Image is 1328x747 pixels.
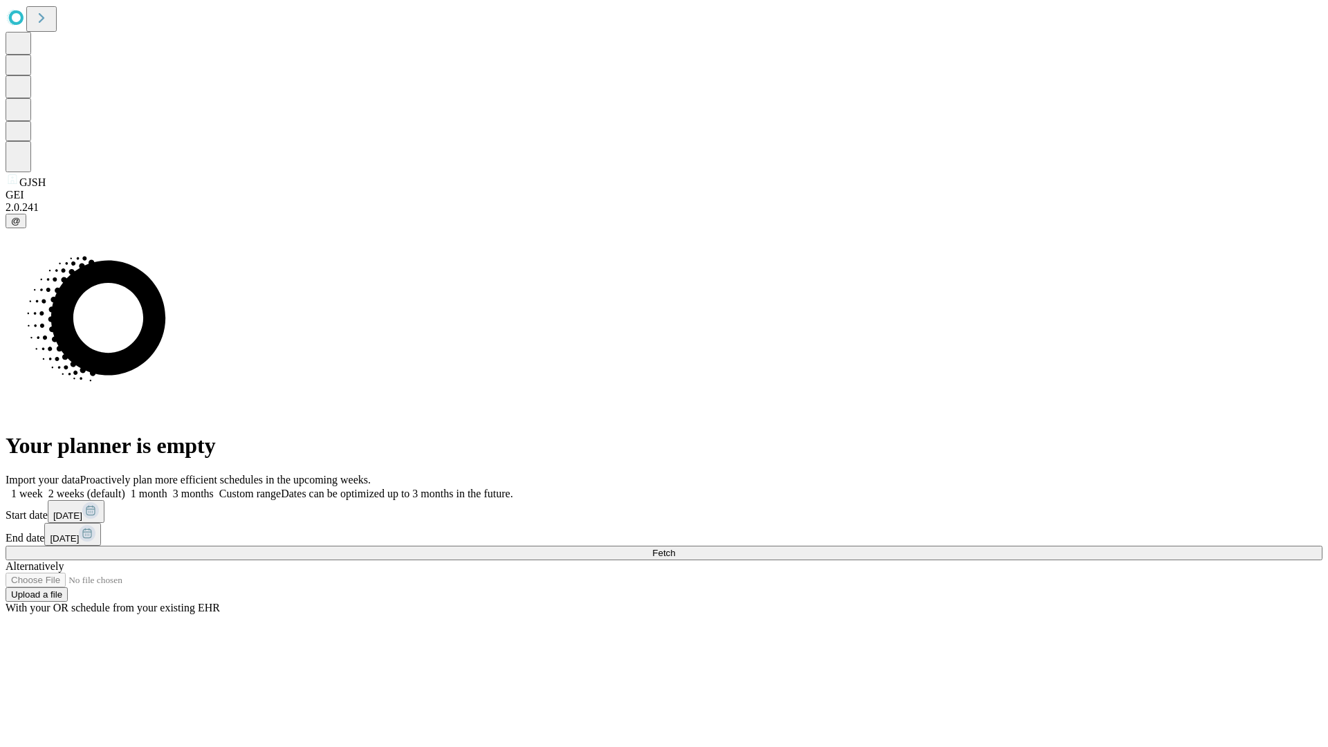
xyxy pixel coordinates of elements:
button: Fetch [6,546,1322,560]
span: 3 months [173,488,214,499]
button: Upload a file [6,587,68,602]
button: [DATE] [48,500,104,523]
span: Proactively plan more efficient schedules in the upcoming weeks. [80,474,371,486]
h1: Your planner is empty [6,433,1322,459]
span: Custom range [219,488,281,499]
button: [DATE] [44,523,101,546]
span: 1 week [11,488,43,499]
span: [DATE] [53,510,82,521]
span: Fetch [652,548,675,558]
span: 2 weeks (default) [48,488,125,499]
span: With your OR schedule from your existing EHR [6,602,220,614]
span: @ [11,216,21,226]
div: Start date [6,500,1322,523]
button: @ [6,214,26,228]
span: 1 month [131,488,167,499]
div: GEI [6,189,1322,201]
div: 2.0.241 [6,201,1322,214]
span: Import your data [6,474,80,486]
span: [DATE] [50,533,79,544]
div: End date [6,523,1322,546]
span: Alternatively [6,560,64,572]
span: Dates can be optimized up to 3 months in the future. [281,488,513,499]
span: GJSH [19,176,46,188]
